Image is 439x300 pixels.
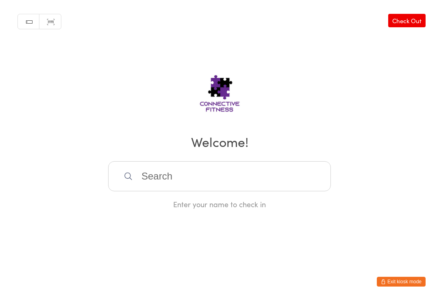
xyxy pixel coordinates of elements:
button: Exit kiosk mode [377,277,426,287]
img: Connective Fitness [174,60,265,121]
input: Search [108,161,331,191]
h2: Welcome! [8,132,431,151]
a: Check Out [388,14,426,27]
div: Enter your name to check in [108,199,331,209]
